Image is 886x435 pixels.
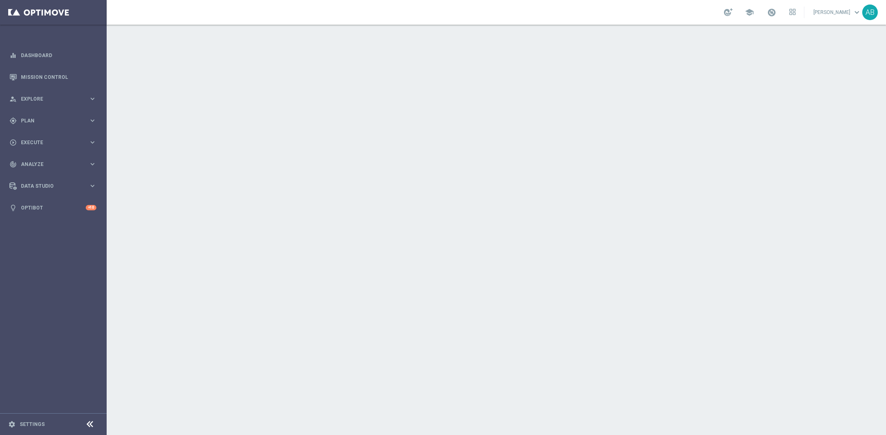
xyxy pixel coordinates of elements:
[89,182,96,190] i: keyboard_arrow_right
[21,184,89,189] span: Data Studio
[9,52,17,59] i: equalizer
[9,66,96,88] div: Mission Control
[9,96,97,102] button: person_search Explore keyboard_arrow_right
[21,118,89,123] span: Plan
[813,6,862,18] a: [PERSON_NAME]keyboard_arrow_down
[9,117,97,124] button: gps_fixed Plan keyboard_arrow_right
[9,139,97,146] button: play_circle_outline Execute keyboard_arrow_right
[9,52,97,59] button: equalizer Dashboard
[86,205,96,210] div: +10
[852,8,861,17] span: keyboard_arrow_down
[20,422,45,427] a: Settings
[9,204,17,212] i: lightbulb
[9,183,97,189] button: Data Studio keyboard_arrow_right
[9,205,97,211] button: lightbulb Optibot +10
[9,44,96,66] div: Dashboard
[8,421,16,428] i: settings
[9,161,89,168] div: Analyze
[745,8,754,17] span: school
[89,160,96,168] i: keyboard_arrow_right
[9,161,17,168] i: track_changes
[9,197,96,219] div: Optibot
[9,117,89,124] div: Plan
[9,139,89,146] div: Execute
[21,97,89,101] span: Explore
[9,95,89,103] div: Explore
[21,197,86,219] a: Optibot
[9,95,17,103] i: person_search
[21,44,96,66] a: Dashboard
[9,117,17,124] i: gps_fixed
[9,139,17,146] i: play_circle_outline
[89,117,96,124] i: keyboard_arrow_right
[21,162,89,167] span: Analyze
[89,138,96,146] i: keyboard_arrow_right
[21,140,89,145] span: Execute
[9,74,97,81] button: Mission Control
[9,182,89,190] div: Data Studio
[862,5,878,20] div: AB
[21,66,96,88] a: Mission Control
[9,161,97,168] button: track_changes Analyze keyboard_arrow_right
[89,95,96,103] i: keyboard_arrow_right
